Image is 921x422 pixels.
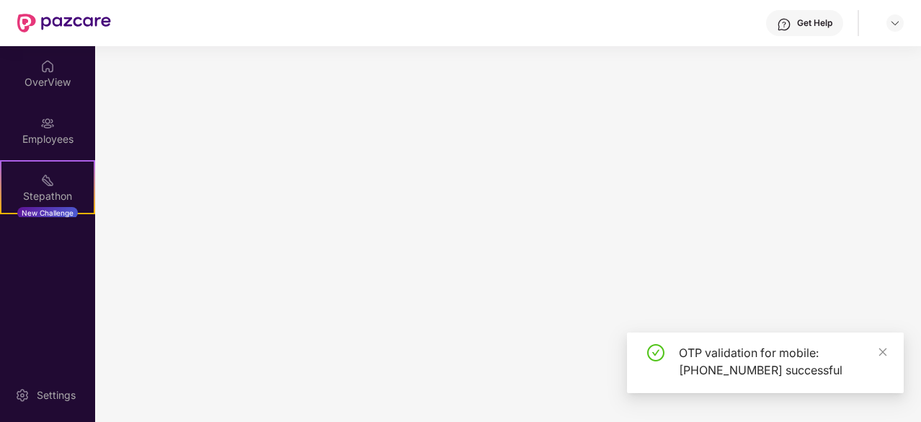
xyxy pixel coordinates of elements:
[777,17,791,32] img: svg+xml;base64,PHN2ZyBpZD0iSGVscC0zMngzMiIgeG1sbnM9Imh0dHA6Ly93d3cudzMub3JnLzIwMDAvc3ZnIiB3aWR0aD...
[679,344,886,379] div: OTP validation for mobile: [PHONE_NUMBER] successful
[889,17,901,29] img: svg+xml;base64,PHN2ZyBpZD0iRHJvcGRvd24tMzJ4MzIiIHhtbG5zPSJodHRwOi8vd3d3LnczLm9yZy8yMDAwL3N2ZyIgd2...
[17,14,111,32] img: New Pazcare Logo
[647,344,664,361] span: check-circle
[40,59,55,74] img: svg+xml;base64,PHN2ZyBpZD0iSG9tZSIgeG1sbnM9Imh0dHA6Ly93d3cudzMub3JnLzIwMDAvc3ZnIiB3aWR0aD0iMjAiIG...
[1,189,94,203] div: Stepathon
[40,173,55,188] img: svg+xml;base64,PHN2ZyB4bWxucz0iaHR0cDovL3d3dy53My5vcmcvMjAwMC9zdmciIHdpZHRoPSIyMSIgaGVpZ2h0PSIyMC...
[797,17,832,29] div: Get Help
[32,388,80,403] div: Settings
[15,388,30,403] img: svg+xml;base64,PHN2ZyBpZD0iU2V0dGluZy0yMHgyMCIgeG1sbnM9Imh0dHA6Ly93d3cudzMub3JnLzIwMDAvc3ZnIiB3aW...
[17,207,78,219] div: New Challenge
[878,347,888,357] span: close
[40,116,55,131] img: svg+xml;base64,PHN2ZyBpZD0iRW1wbG95ZWVzIiB4bWxucz0iaHR0cDovL3d3dy53My5vcmcvMjAwMC9zdmciIHdpZHRoPS...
